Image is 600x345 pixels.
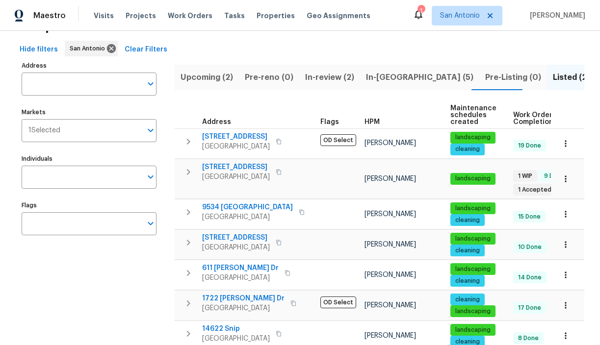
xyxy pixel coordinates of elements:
[451,296,484,304] span: cleaning
[440,11,480,21] span: San Antonio
[202,263,279,273] span: 611 [PERSON_NAME] Dr
[202,233,270,243] span: [STREET_ADDRESS]
[514,172,536,180] span: 1 WIP
[514,334,543,343] span: 8 Done
[33,11,66,21] span: Maestro
[320,119,339,125] span: Flags
[451,204,495,213] span: landscaping
[202,303,285,313] span: [GEOGRAPHIC_DATA]
[181,71,233,84] span: Upcoming (2)
[202,132,270,142] span: [STREET_ADDRESS]
[451,326,495,334] span: landscaping
[365,119,380,125] span: HPM
[121,41,171,59] button: Clear Filters
[450,105,496,125] span: Maintenance schedules created
[514,142,545,150] span: 19 Done
[451,133,495,142] span: landscaping
[514,243,546,251] span: 10 Done
[202,142,270,151] span: [GEOGRAPHIC_DATA]
[451,145,484,153] span: cleaning
[94,11,114,21] span: Visits
[16,41,62,59] button: Hide filters
[65,41,118,56] div: San Antonio
[22,109,157,115] label: Markets
[202,273,279,283] span: [GEOGRAPHIC_DATA]
[365,175,416,182] span: [PERSON_NAME]
[365,271,416,278] span: [PERSON_NAME]
[451,307,495,316] span: landscaping
[540,172,569,180] span: 9 Done
[451,216,484,224] span: cleaning
[305,71,354,84] span: In-review (2)
[144,77,157,91] button: Open
[257,11,295,21] span: Properties
[514,304,545,312] span: 17 Done
[451,246,484,255] span: cleaning
[451,277,484,285] span: cleaning
[451,235,495,243] span: landscaping
[514,273,546,282] span: 14 Done
[485,71,541,84] span: Pre-Listing (0)
[224,12,245,19] span: Tasks
[202,243,270,252] span: [GEOGRAPHIC_DATA]
[202,202,293,212] span: 9534 [GEOGRAPHIC_DATA]
[202,162,270,172] span: [STREET_ADDRESS]
[168,11,212,21] span: Work Orders
[202,334,270,344] span: [GEOGRAPHIC_DATA]
[125,44,167,56] span: Clear Filters
[365,302,416,309] span: [PERSON_NAME]
[202,294,285,303] span: 1722 [PERSON_NAME] Dr
[144,170,157,184] button: Open
[22,156,157,162] label: Individuals
[513,112,575,125] span: Work Order Completion
[417,6,424,16] div: 1
[365,211,416,218] span: [PERSON_NAME]
[144,123,157,137] button: Open
[202,119,231,125] span: Address
[245,71,293,84] span: Pre-reno (0)
[365,332,416,339] span: [PERSON_NAME]
[28,126,60,135] span: 1 Selected
[365,241,416,248] span: [PERSON_NAME]
[514,186,555,194] span: 1 Accepted
[20,44,58,56] span: Hide filters
[22,63,157,69] label: Address
[202,324,270,334] span: 14622 Snip
[126,11,156,21] span: Projects
[451,174,495,183] span: landscaping
[22,202,157,208] label: Flags
[366,71,473,84] span: In-[GEOGRAPHIC_DATA] (5)
[553,71,595,84] span: Listed (22)
[320,134,356,146] span: OD Select
[451,265,495,273] span: landscaping
[70,44,109,53] span: San Antonio
[144,217,157,230] button: Open
[202,212,293,222] span: [GEOGRAPHIC_DATA]
[526,11,585,21] span: [PERSON_NAME]
[202,172,270,182] span: [GEOGRAPHIC_DATA]
[365,140,416,147] span: [PERSON_NAME]
[514,213,545,221] span: 15 Done
[320,296,356,308] span: OD Select
[307,11,370,21] span: Geo Assignments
